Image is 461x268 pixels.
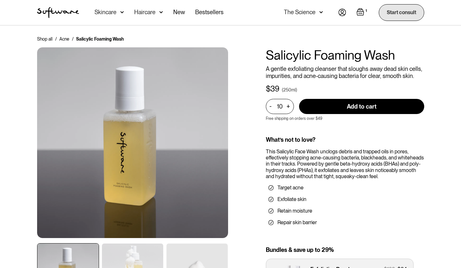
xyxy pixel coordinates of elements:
[269,103,274,110] div: -
[266,47,424,63] h1: Salicylic Foaming Wash
[120,9,124,15] img: arrow down
[55,36,57,42] div: /
[37,36,53,42] a: Shop all
[134,9,155,15] div: Haircare
[76,36,124,42] div: Salicylic Foaming Wash
[266,84,270,94] div: $
[266,116,322,121] p: Free shipping on orders over $49
[268,208,422,214] li: Retain moisture
[266,148,424,179] div: This Salicylic Face Wash unclogs debris and trapped oils in pores, effectively stopping acne-caus...
[72,36,74,42] div: /
[59,36,69,42] a: Acne
[266,246,424,254] div: Bundles & save up to 29%
[364,8,368,14] div: 1
[284,9,316,15] div: The Science
[268,196,422,203] li: Exfoliate skin
[266,136,424,143] div: What’s not to love?
[319,9,323,15] img: arrow down
[268,185,422,191] li: Target acne
[266,65,424,79] p: A gentle exfoliating cleanser that sloughs away dead skin cells, impurities, and acne-causing bac...
[159,9,163,15] img: arrow down
[37,47,228,238] img: Ceramide Moisturiser
[37,7,79,18] a: home
[379,4,424,21] a: Start consult
[285,103,292,110] div: +
[268,219,422,226] li: Repair skin barrier
[356,8,368,17] a: Open cart containing 1 items
[270,84,279,94] div: 39
[282,87,297,93] div: (250ml)
[95,9,116,15] div: Skincare
[299,99,424,114] input: Add to cart
[37,7,79,18] img: Software Logo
